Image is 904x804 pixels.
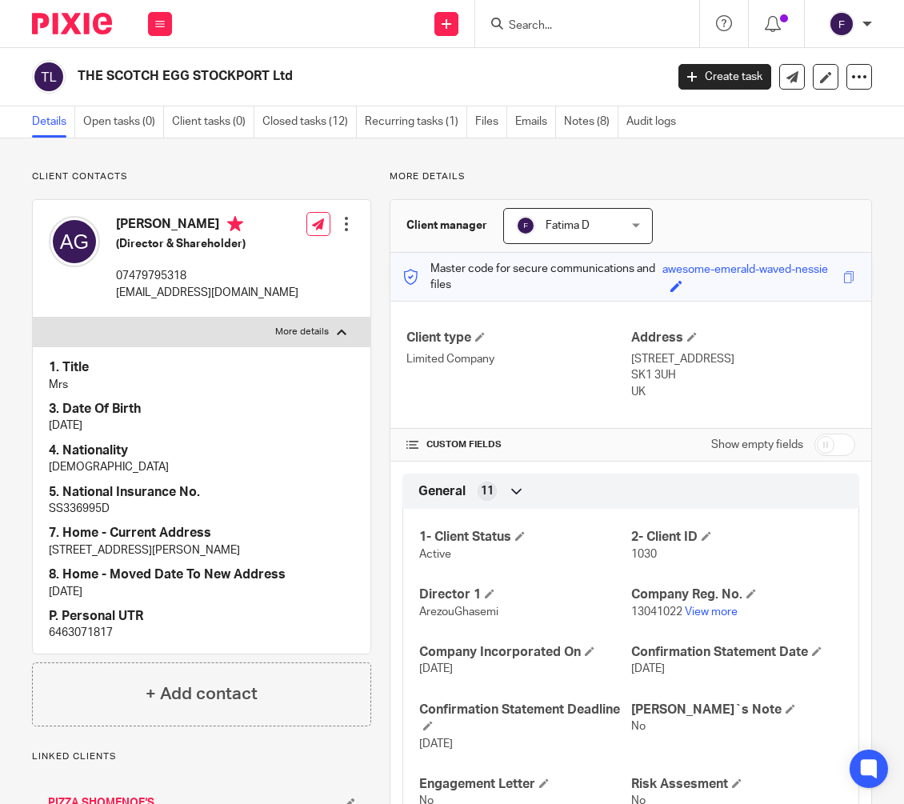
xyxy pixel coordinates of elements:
[275,326,329,338] p: More details
[419,644,630,661] h4: Company Incorporated On
[49,566,354,583] h4: 8. Home - Moved Date To New Address
[419,702,630,736] h4: Confirmation Statement Deadline
[116,236,298,252] h5: (Director & Shareholder)
[406,351,630,367] p: Limited Company
[116,268,298,284] p: 07479795318
[631,367,855,383] p: SK1 3UH
[631,776,842,793] h4: Risk Assesment
[419,586,630,603] h4: Director 1
[685,606,738,618] a: View more
[116,285,298,301] p: [EMAIL_ADDRESS][DOMAIN_NAME]
[631,644,842,661] h4: Confirmation Statement Date
[49,484,354,501] h4: 5. National Insurance No.
[49,584,354,600] p: [DATE]
[515,106,556,138] a: Emails
[631,549,657,560] span: 1030
[146,682,258,706] h4: + Add contact
[829,11,854,37] img: svg%3E
[631,529,842,546] h4: 2- Client ID
[419,529,630,546] h4: 1- Client Status
[406,438,630,451] h4: CUSTOM FIELDS
[402,261,662,294] p: Master code for secure communications and files
[507,19,651,34] input: Search
[49,625,354,641] p: 6463071817
[419,776,630,793] h4: Engagement Letter
[49,459,354,475] p: [DEMOGRAPHIC_DATA]
[546,220,590,231] span: Fatima D
[475,106,507,138] a: Files
[626,106,684,138] a: Audit logs
[32,106,75,138] a: Details
[631,586,842,603] h4: Company Reg. No.
[419,606,498,618] span: ArezouGhasemi
[49,216,100,267] img: svg%3E
[365,106,467,138] a: Recurring tasks (1)
[49,501,354,517] p: SS336995D
[678,64,771,90] a: Create task
[49,401,354,418] h4: 3. Date Of Birth
[481,483,494,499] span: 11
[49,608,354,625] h4: P. Personal UTR
[78,68,539,85] h2: THE SCOTCH EGG STOCKPORT Ltd
[227,216,243,232] i: Primary
[631,663,665,674] span: [DATE]
[32,13,112,34] img: Pixie
[49,359,354,376] h4: 1. Title
[631,351,855,367] p: [STREET_ADDRESS]
[631,606,682,618] span: 13041022
[564,106,618,138] a: Notes (8)
[49,525,354,542] h4: 7. Home - Current Address
[32,170,371,183] p: Client contacts
[172,106,254,138] a: Client tasks (0)
[49,377,354,393] p: Mrs
[49,442,354,459] h4: 4. Nationality
[116,216,298,236] h4: [PERSON_NAME]
[390,170,872,183] p: More details
[83,106,164,138] a: Open tasks (0)
[419,738,453,750] span: [DATE]
[631,330,855,346] h4: Address
[406,330,630,346] h4: Client type
[262,106,357,138] a: Closed tasks (12)
[631,721,646,732] span: No
[419,549,451,560] span: Active
[32,750,371,763] p: Linked clients
[406,218,487,234] h3: Client manager
[32,60,66,94] img: svg%3E
[49,418,354,434] p: [DATE]
[49,542,354,558] p: [STREET_ADDRESS][PERSON_NAME]
[711,437,803,453] label: Show empty fields
[418,483,466,500] span: General
[516,216,535,235] img: svg%3E
[631,384,855,400] p: UK
[419,663,453,674] span: [DATE]
[631,702,842,718] h4: [PERSON_NAME]`s Note
[662,262,828,280] div: awesome-emerald-waved-nessie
